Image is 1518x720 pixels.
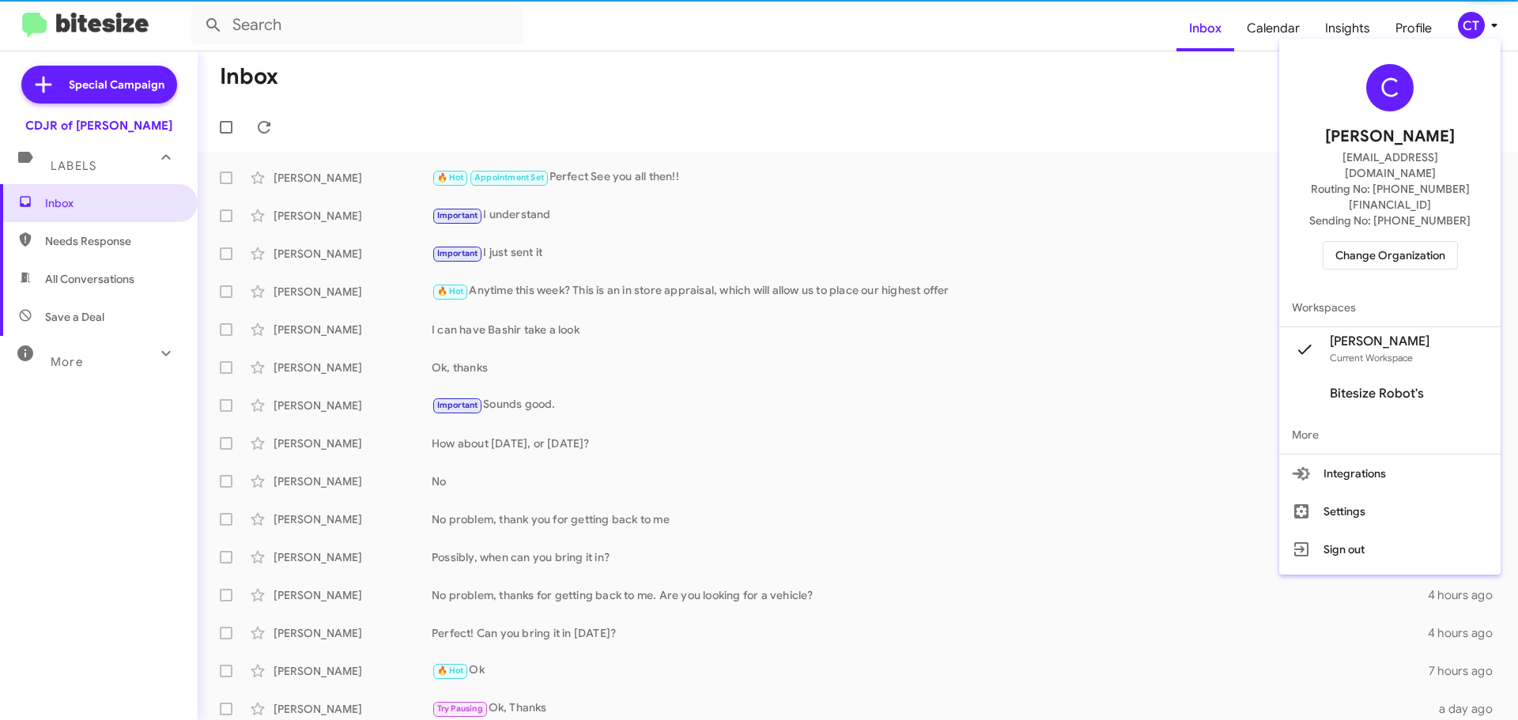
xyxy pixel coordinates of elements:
button: Settings [1279,492,1501,530]
span: Bitesize Robot's [1330,386,1424,401]
div: C [1366,64,1414,111]
span: Current Workspace [1330,352,1413,364]
button: Integrations [1279,454,1501,492]
span: More [1279,416,1501,454]
span: [PERSON_NAME] [1325,124,1455,149]
button: Sign out [1279,530,1501,568]
span: Sending No: [PHONE_NUMBER] [1309,213,1471,228]
span: Workspaces [1279,288,1501,326]
span: [EMAIL_ADDRESS][DOMAIN_NAME] [1298,149,1482,181]
button: Change Organization [1323,241,1458,270]
span: Routing No: [PHONE_NUMBER][FINANCIAL_ID] [1298,181,1482,213]
span: Change Organization [1335,242,1445,269]
span: [PERSON_NAME] [1330,334,1429,349]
